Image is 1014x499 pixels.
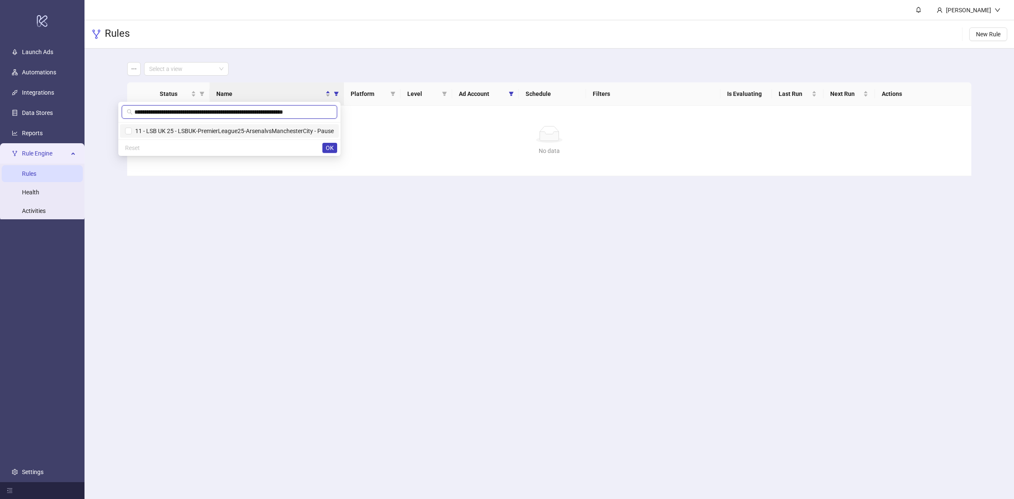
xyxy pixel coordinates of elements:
[720,82,772,106] th: Is Evaluating
[216,89,324,98] span: Name
[22,469,44,475] a: Settings
[937,7,943,13] span: user
[440,87,449,100] span: filter
[22,170,36,177] a: Rules
[22,69,56,76] a: Automations
[390,91,395,96] span: filter
[12,150,18,156] span: fork
[198,87,206,100] span: filter
[995,7,1000,13] span: down
[823,82,875,106] th: Next Run
[459,89,506,98] span: Ad Account
[916,7,921,13] span: bell
[22,89,54,96] a: Integrations
[507,87,515,100] span: filter
[22,207,46,214] a: Activities
[7,488,13,494] span: menu-fold
[943,5,995,15] div: [PERSON_NAME]
[772,82,823,106] th: Last Run
[22,49,53,55] a: Launch Ads
[22,145,68,162] span: Rule Engine
[779,89,810,98] span: Last Run
[91,29,101,39] span: fork
[105,27,130,41] h3: Rules
[199,91,204,96] span: filter
[509,91,514,96] span: filter
[875,82,971,106] th: Actions
[22,189,39,196] a: Health
[22,109,53,116] a: Data Stores
[969,27,1007,41] button: New Rule
[137,146,962,155] div: No data
[326,145,334,151] span: OK
[334,91,339,96] span: filter
[153,82,210,106] th: Status
[122,143,143,153] button: Reset
[351,89,387,98] span: Platform
[519,82,586,106] th: Schedule
[132,128,334,134] span: 11 - LSB UK 25 - LSBUK-PremierLeague25-ArsenalvsManchesterCity - Pause
[407,89,439,98] span: Level
[131,66,137,72] span: ellipsis
[830,89,861,98] span: Next Run
[332,87,341,100] span: filter
[976,31,1000,38] span: New Rule
[160,89,189,98] span: Status
[442,91,447,96] span: filter
[127,109,133,115] span: search
[210,82,344,106] th: Name
[389,87,397,100] span: filter
[586,82,720,106] th: Filters
[22,130,43,136] a: Reports
[322,143,337,153] button: OK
